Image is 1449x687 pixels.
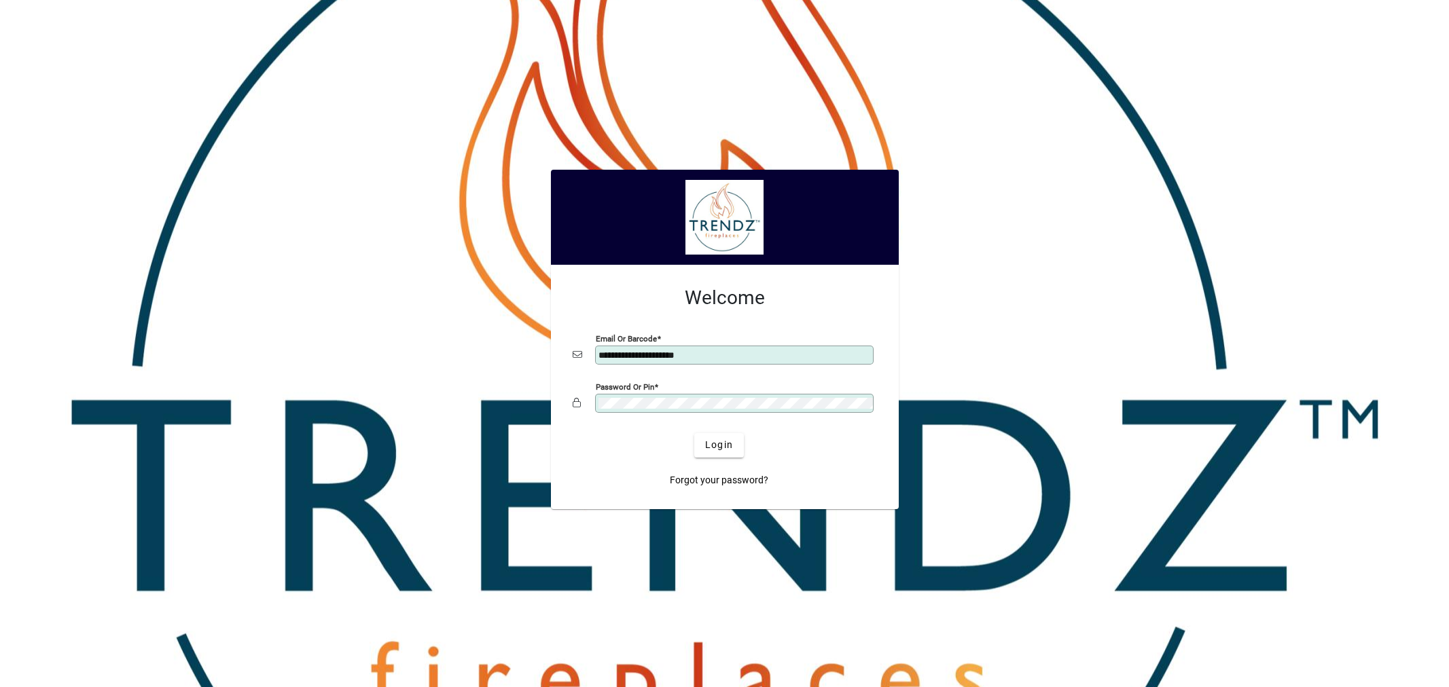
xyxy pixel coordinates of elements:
span: Forgot your password? [670,473,768,487]
span: Login [705,438,733,452]
mat-label: Email or Barcode [596,333,657,343]
button: Login [694,433,744,458]
a: Forgot your password? [664,468,774,493]
mat-label: Password or Pin [596,382,654,391]
h2: Welcome [573,286,877,310]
